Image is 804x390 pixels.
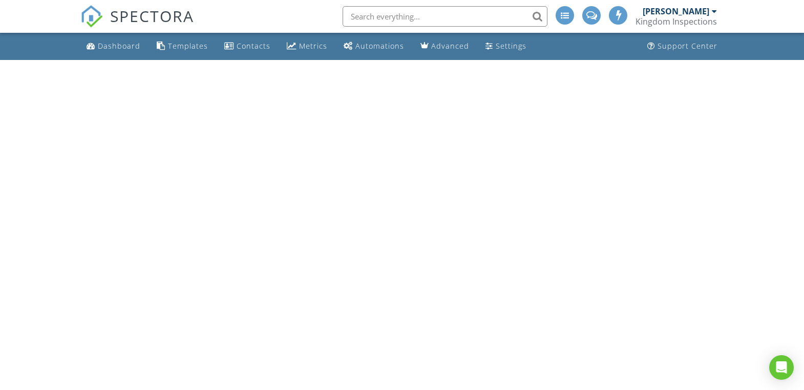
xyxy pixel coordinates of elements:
div: Dashboard [98,41,140,51]
a: Metrics [283,37,331,56]
a: SPECTORA [80,14,194,35]
a: Support Center [643,37,722,56]
div: Metrics [299,41,327,51]
a: Automations (Advanced) [340,37,408,56]
a: Advanced [416,37,473,56]
div: Automations [355,41,404,51]
a: Templates [153,37,212,56]
div: [PERSON_NAME] [643,6,709,16]
div: Advanced [431,41,469,51]
div: Support Center [658,41,717,51]
div: Contacts [237,41,270,51]
input: Search everything... [343,6,547,27]
div: Kingdom Inspections [636,16,717,27]
a: Settings [481,37,531,56]
span: SPECTORA [110,5,194,27]
a: Dashboard [82,37,144,56]
div: Templates [168,41,208,51]
a: Contacts [220,37,274,56]
div: Settings [496,41,526,51]
img: The Best Home Inspection Software - Spectora [80,5,103,28]
div: Open Intercom Messenger [769,355,794,380]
